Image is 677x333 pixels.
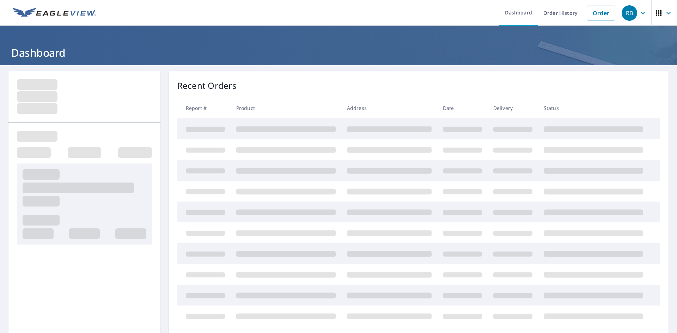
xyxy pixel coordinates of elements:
p: Recent Orders [177,79,237,92]
th: Status [538,98,649,118]
div: RB [622,5,637,21]
th: Address [341,98,437,118]
th: Product [231,98,341,118]
a: Order [587,6,615,20]
th: Date [437,98,488,118]
h1: Dashboard [8,45,669,60]
th: Report # [177,98,231,118]
img: EV Logo [13,8,96,18]
th: Delivery [488,98,538,118]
